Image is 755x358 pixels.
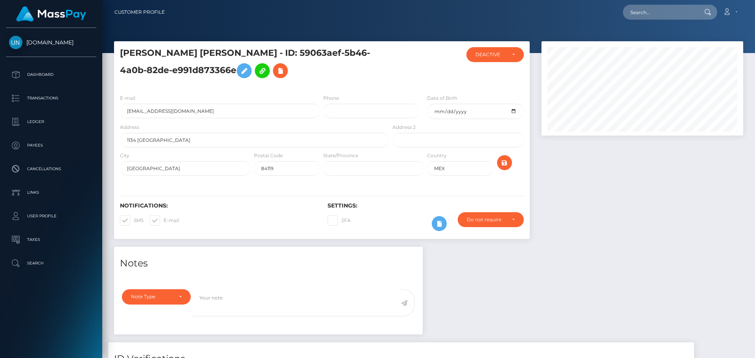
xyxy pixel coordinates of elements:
label: Address [120,124,139,131]
p: Links [9,187,93,198]
div: Note Type [131,294,173,300]
label: Postal Code [254,152,283,159]
a: Taxes [6,230,96,250]
p: Taxes [9,234,93,246]
div: DEACTIVE [475,51,506,58]
label: Phone [323,95,339,102]
a: User Profile [6,206,96,226]
label: Date of Birth [427,95,457,102]
p: Dashboard [9,69,93,81]
p: Ledger [9,116,93,128]
label: Country [427,152,447,159]
button: Note Type [122,289,191,304]
label: E-mail [120,95,135,102]
h6: Settings: [328,202,523,209]
img: MassPay Logo [16,6,86,22]
h6: Notifications: [120,202,316,209]
a: Dashboard [6,65,96,84]
h4: Notes [120,257,417,270]
div: Do not require [467,217,506,223]
p: User Profile [9,210,93,222]
a: Links [6,183,96,202]
p: Transactions [9,92,93,104]
a: Search [6,253,96,273]
a: Transactions [6,88,96,108]
label: Address 2 [392,124,416,131]
input: Search... [623,5,697,20]
p: Cancellations [9,163,93,175]
h5: [PERSON_NAME] [PERSON_NAME] - ID: 59063aef-5b46-4a0b-82de-e991d873366e [120,47,385,82]
button: DEACTIVE [466,47,524,62]
img: Unlockt.me [9,36,22,49]
span: [DOMAIN_NAME] [6,39,96,46]
a: Customer Profile [114,4,165,20]
p: Payees [9,140,93,151]
a: Payees [6,136,96,155]
label: City [120,152,129,159]
label: 2FA [328,215,351,226]
button: Do not require [458,212,524,227]
label: State/Province [323,152,358,159]
label: E-mail [150,215,179,226]
a: Cancellations [6,159,96,179]
label: SMS [120,215,144,226]
a: Ledger [6,112,96,132]
p: Search [9,257,93,269]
